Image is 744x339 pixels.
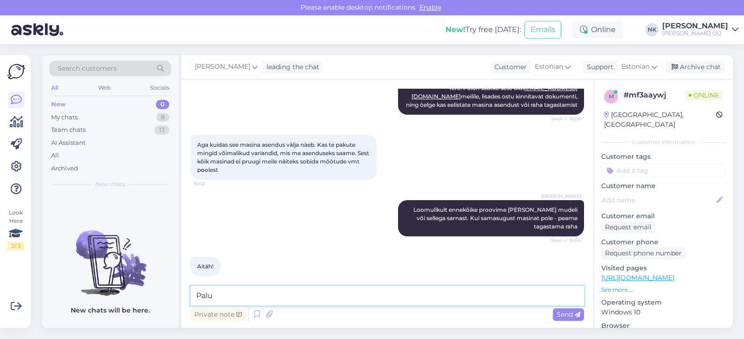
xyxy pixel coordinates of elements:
[601,237,725,247] p: Customer phone
[601,138,725,146] div: Customer information
[662,22,728,30] div: [PERSON_NAME]
[557,310,580,319] span: Send
[51,164,78,173] div: Archived
[491,62,527,72] div: Customer
[96,82,113,94] div: Web
[71,306,150,315] p: New chats will be here.
[95,180,125,189] span: New chats
[413,206,579,230] span: Loomulikult ennekõike proovime [PERSON_NAME] mudeli või sellega sarnast. Kui samasugust masinat p...
[417,3,444,12] span: Enable
[51,113,78,122] div: My chats
[602,195,715,205] input: Add name
[197,263,213,270] span: Aitäh!
[197,141,371,173] span: Aga kuidas see masina asendus välja näeb. Kas te pakute mingid võimalikud variandid, mis me asend...
[154,125,169,135] div: 13
[535,62,563,72] span: Estonian
[191,286,584,306] textarea: Palu
[51,125,86,135] div: Team chats
[193,277,228,284] span: 16:08
[583,62,613,72] div: Support
[601,211,725,221] p: Customer email
[263,62,319,72] div: leading the chat
[601,221,655,234] div: Request email
[601,274,674,282] a: [URL][DOMAIN_NAME]
[445,25,465,34] b: New!
[193,180,228,187] span: 16:02
[546,237,581,244] span: Seen ✓ 16:04
[406,85,579,108] span: Tere! Palun saatke selle akti meilile, lisades ostu kinnitavat dokumenti, ning öelge kas eelistat...
[156,100,169,109] div: 0
[191,308,246,321] div: Private note
[546,115,581,122] span: Seen ✓ 16:00
[7,209,24,250] div: Look Here
[604,110,716,130] div: [GEOGRAPHIC_DATA], [GEOGRAPHIC_DATA]
[51,151,59,160] div: All
[662,30,728,37] div: [PERSON_NAME] OÜ
[156,113,169,122] div: 8
[601,286,725,294] p: See more ...
[525,21,561,39] button: Emails
[662,22,738,37] a: [PERSON_NAME][PERSON_NAME] OÜ
[58,64,117,73] span: Search customers
[541,193,581,200] span: [PERSON_NAME]
[7,63,25,80] img: Askly Logo
[601,247,685,260] div: Request phone number
[49,82,60,94] div: All
[601,298,725,307] p: Operating system
[601,163,725,177] input: Add a tag
[445,24,521,35] div: Try free [DATE]:
[601,263,725,273] p: Visited pages
[666,61,724,73] div: Archive chat
[195,62,250,72] span: [PERSON_NAME]
[609,93,614,100] span: m
[7,242,24,250] div: 2 / 3
[601,307,725,317] p: Windows 10
[51,100,66,109] div: New
[42,214,179,297] img: No chats
[601,152,725,162] p: Customer tags
[51,138,86,148] div: AI Assistant
[621,62,650,72] span: Estonian
[685,90,723,100] span: Online
[572,21,623,38] div: Online
[645,23,658,36] div: NK
[624,90,685,101] div: # mf3aaywj
[601,181,725,191] p: Customer name
[148,82,171,94] div: Socials
[601,321,725,331] p: Browser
